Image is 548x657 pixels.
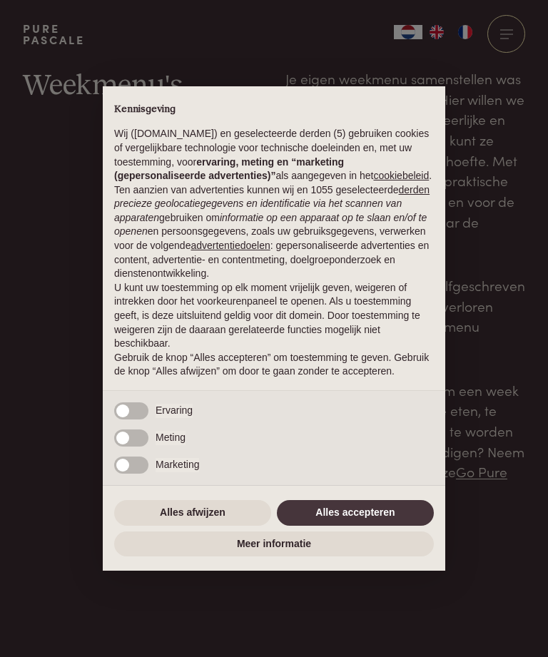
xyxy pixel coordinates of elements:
h2: Kennisgeving [114,103,434,116]
button: advertentiedoelen [191,239,270,253]
p: Gebruik de knop “Alles accepteren” om toestemming te geven. Gebruik de knop “Alles afwijzen” om d... [114,351,434,379]
em: informatie op een apparaat op te slaan en/of te openen [114,212,427,238]
a: cookiebeleid [373,170,429,181]
span: Ervaring [156,404,193,418]
p: Ten aanzien van advertenties kunnen wij en 1055 geselecteerde gebruiken om en persoonsgegevens, z... [114,183,434,281]
strong: ervaring, meting en “marketing (gepersonaliseerde advertenties)” [114,156,344,182]
span: Meting [156,431,186,445]
button: Alles accepteren [277,500,434,526]
em: precieze geolocatiegegevens en identificatie via het scannen van apparaten [114,198,402,223]
p: U kunt uw toestemming op elk moment vrijelijk geven, weigeren of intrekken door het voorkeurenpan... [114,281,434,351]
button: derden [399,183,430,198]
p: Wij ([DOMAIN_NAME]) en geselecteerde derden (5) gebruiken cookies of vergelijkbare technologie vo... [114,127,434,183]
span: Marketing [156,458,199,472]
button: Alles afwijzen [114,500,271,526]
button: Meer informatie [114,531,434,557]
